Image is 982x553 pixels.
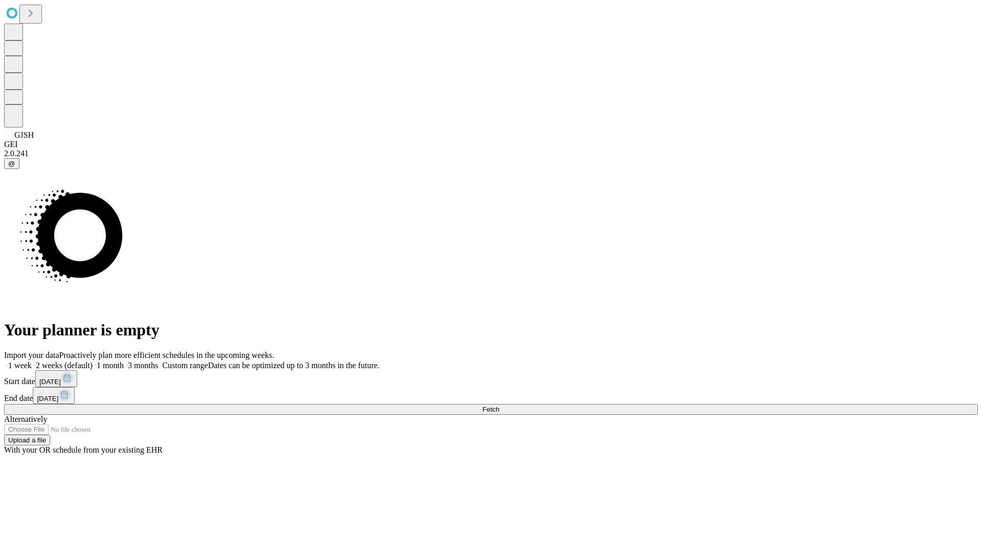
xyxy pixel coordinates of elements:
h1: Your planner is empty [4,321,978,339]
span: 2 weeks (default) [36,361,93,370]
span: @ [8,160,15,167]
span: Alternatively [4,415,47,423]
span: Fetch [482,406,499,413]
div: GEI [4,140,978,149]
span: GJSH [14,131,34,139]
div: End date [4,387,978,404]
span: 1 week [8,361,32,370]
div: 2.0.241 [4,149,978,158]
span: 1 month [97,361,124,370]
button: [DATE] [35,370,77,387]
span: Import your data [4,351,59,359]
span: [DATE] [37,395,58,402]
button: Fetch [4,404,978,415]
div: Start date [4,370,978,387]
button: @ [4,158,19,169]
span: Proactively plan more efficient schedules in the upcoming weeks. [59,351,274,359]
span: 3 months [128,361,158,370]
button: [DATE] [33,387,75,404]
span: [DATE] [39,378,61,386]
span: Custom range [162,361,208,370]
button: Upload a file [4,435,50,445]
span: With your OR schedule from your existing EHR [4,445,163,454]
span: Dates can be optimized up to 3 months in the future. [208,361,380,370]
